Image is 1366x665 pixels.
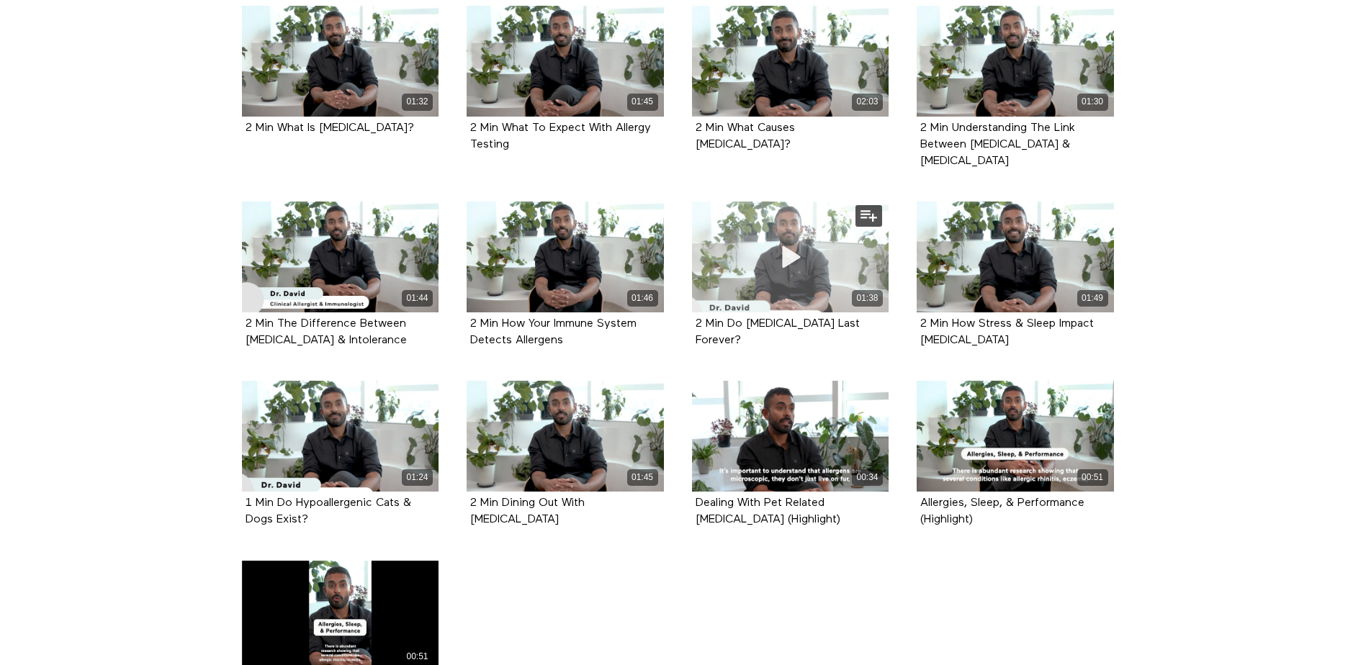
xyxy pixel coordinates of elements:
[852,469,883,486] div: 00:34
[917,381,1114,492] a: Allergies, Sleep, & Performance (Highlight) 00:51
[696,497,840,525] strong: Dealing With Pet Related Allergies (Highlight)
[920,497,1084,525] a: Allergies, Sleep, & Performance (Highlight)
[242,6,439,117] a: 2 Min What Is Lactose Intolerance? 01:32
[242,381,439,492] a: 1 Min Do Hypoallergenic Cats & Dogs Exist? 01:24
[917,6,1114,117] a: 2 Min Understanding The Link Between Allergies & Asthma 01:30
[696,122,795,150] a: 2 Min What Causes [MEDICAL_DATA]?
[627,94,658,110] div: 01:45
[852,94,883,110] div: 02:03
[920,122,1075,167] strong: 2 Min Understanding The Link Between Allergies & Asthma
[627,469,658,486] div: 01:45
[855,205,882,227] button: Add to my list
[696,318,860,346] strong: 2 Min Do Allergies Last Forever?
[467,381,664,492] a: 2 Min Dining Out With Food Allergies 01:45
[692,202,889,312] a: 2 Min Do Allergies Last Forever? 01:38
[467,202,664,312] a: 2 Min How Your Immune System Detects Allergens 01:46
[1077,94,1108,110] div: 01:30
[402,290,433,307] div: 01:44
[246,318,407,345] a: 2 Min The Difference Between [MEDICAL_DATA] & Intolerance
[696,318,860,345] a: 2 Min Do [MEDICAL_DATA] Last Forever?
[470,318,637,345] a: 2 Min How Your Immune System Detects Allergens
[470,122,651,150] a: 2 Min What To Expect With Allergy Testing
[246,122,414,134] strong: 2 Min What Is Lactose Intolerance?
[246,497,411,525] a: 1 Min Do Hypoallergenic Cats & Dogs Exist?
[402,648,433,665] div: 00:51
[920,497,1084,525] strong: Allergies, Sleep, & Performance (Highlight)
[470,497,585,525] a: 2 Min Dining Out With [MEDICAL_DATA]
[246,318,407,346] strong: 2 Min The Difference Between Food Allergy & Intolerance
[852,290,883,307] div: 01:38
[246,497,411,525] strong: 1 Min Do Hypoallergenic Cats & Dogs Exist?
[470,497,585,525] strong: 2 Min Dining Out With Food Allergies
[696,122,795,150] strong: 2 Min What Causes Hives?
[246,122,414,133] a: 2 Min What Is [MEDICAL_DATA]?
[627,290,658,307] div: 01:46
[692,381,889,492] a: Dealing With Pet Related Allergies (Highlight) 00:34
[920,122,1075,166] a: 2 Min Understanding The Link Between [MEDICAL_DATA] & [MEDICAL_DATA]
[242,202,439,312] a: 2 Min The Difference Between Food Allergy & Intolerance 01:44
[696,497,840,525] a: Dealing With Pet Related [MEDICAL_DATA] (Highlight)
[692,6,889,117] a: 2 Min What Causes Hives? 02:03
[402,469,433,486] div: 01:24
[1077,469,1108,486] div: 00:51
[467,6,664,117] a: 2 Min What To Expect With Allergy Testing 01:45
[402,94,433,110] div: 01:32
